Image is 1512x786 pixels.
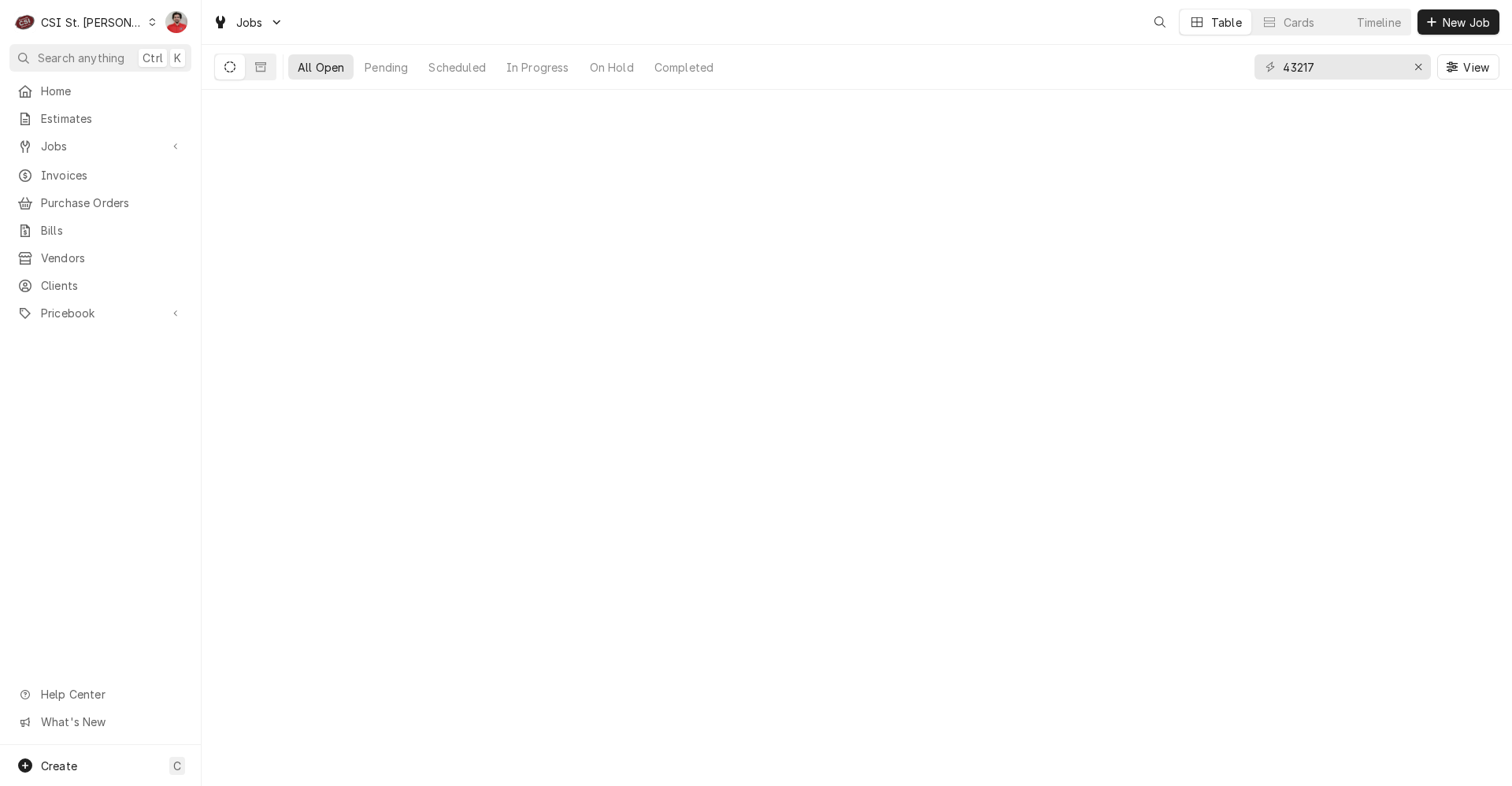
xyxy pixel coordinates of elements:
div: CSI St. Louis's Avatar [14,11,36,33]
span: Bills [41,222,183,239]
div: Timeline [1357,14,1401,31]
div: Completed [654,59,713,76]
span: Help Center [41,686,182,703]
span: Ctrl [143,50,163,66]
a: Purchase Orders [9,190,191,216]
a: Go to What's New [9,709,191,735]
span: New Job [1440,14,1493,31]
div: Scheduled [428,59,485,76]
a: Home [9,78,191,104]
div: Pending [365,59,408,76]
span: Vendors [41,250,183,266]
div: Table [1211,14,1242,31]
a: Bills [9,217,191,243]
div: NF [165,11,187,33]
div: All Open [298,59,344,76]
a: Go to Jobs [206,9,290,35]
span: Estimates [41,110,183,127]
a: Go to Jobs [9,133,191,159]
a: Estimates [9,106,191,132]
a: Invoices [9,162,191,188]
a: Go to Help Center [9,681,191,707]
span: Jobs [236,14,263,31]
button: Erase input [1406,54,1431,80]
span: Home [41,83,183,99]
a: Vendors [9,245,191,271]
div: Nicholas Faubert's Avatar [165,11,187,33]
span: Search anything [38,50,124,66]
span: Purchase Orders [41,195,183,211]
div: Cards [1284,14,1315,31]
span: Pricebook [41,305,160,321]
span: What's New [41,714,182,730]
div: In Progress [506,59,569,76]
button: Open search [1147,9,1173,35]
span: C [173,758,181,774]
span: K [174,50,181,66]
button: View [1437,54,1499,80]
div: CSI St. [PERSON_NAME] [41,14,143,31]
button: Search anythingCtrlK [9,44,191,72]
input: Keyword search [1283,54,1401,80]
span: Invoices [41,167,183,184]
span: Create [41,759,77,773]
a: Go to Pricebook [9,300,191,326]
div: C [14,11,36,33]
div: On Hold [590,59,634,76]
span: View [1460,59,1492,76]
span: Clients [41,277,183,294]
button: New Job [1417,9,1499,35]
span: Jobs [41,138,160,154]
a: Clients [9,273,191,298]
